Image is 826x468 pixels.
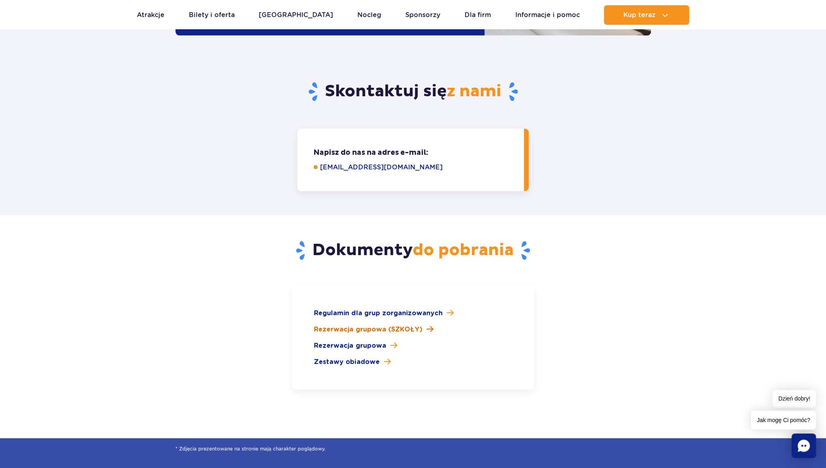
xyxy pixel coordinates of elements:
[465,5,491,25] a: Dla firm
[314,357,512,366] a: Zestawy obiadowe
[229,240,597,261] h2: Dokumenty
[320,162,512,172] a: [EMAIL_ADDRESS][DOMAIN_NAME]
[314,340,386,350] span: Rezerwacja grupowa
[791,433,816,458] div: Chat
[447,81,502,101] span: z nami
[175,81,651,102] h2: Skontaktuj się
[137,5,164,25] a: Atrakcje
[515,5,579,25] a: Informacje i pomoc
[357,5,381,25] a: Nocleg
[604,5,689,25] button: Kup teraz
[175,444,651,453] span: * Zdjęcia prezentowane na stronie mają charakter poglądowy.
[259,5,333,25] a: [GEOGRAPHIC_DATA]
[314,324,422,334] span: Rezerwacja grupowa (SZKOŁY)
[772,390,816,407] span: Dzień dobry!
[623,11,655,19] span: Kup teraz
[751,411,816,429] span: Jak mogę Ci pomóc?
[314,357,379,366] span: Zestawy obiadowe
[314,324,512,334] a: Rezerwacja grupowa (SZKOŁY)
[413,240,514,260] span: do pobrania
[314,147,512,157] span: Napisz do nas na adres e-mail:
[314,308,442,318] span: Regulamin dla grup zorganizowanych
[189,5,235,25] a: Bilety i oferta
[314,340,512,350] a: Rezerwacja grupowa
[314,308,512,318] a: Regulamin dla grup zorganizowanych
[405,5,440,25] a: Sponsorzy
